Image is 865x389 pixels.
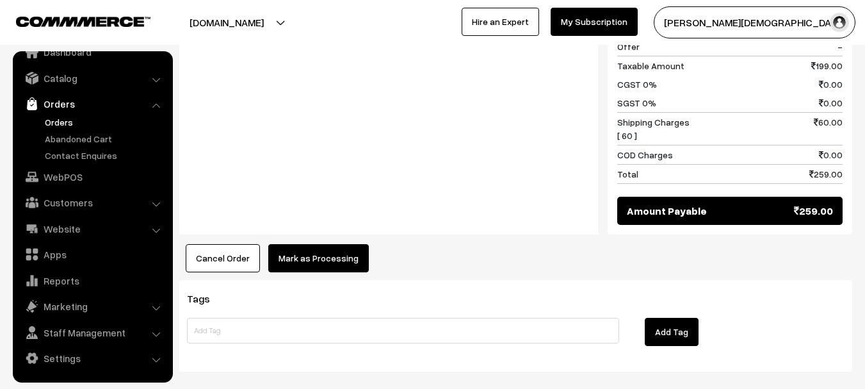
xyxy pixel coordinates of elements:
a: Orders [16,92,168,115]
a: Abandoned Cart [42,132,168,145]
a: COMMMERCE [16,13,128,28]
span: - [837,40,843,53]
span: Offer [617,40,640,53]
a: Dashboard [16,40,168,63]
button: [DOMAIN_NAME] [145,6,309,38]
span: Shipping Charges [ 60 ] [617,115,690,142]
span: Tags [187,292,225,305]
a: Marketing [16,295,168,318]
a: Orders [42,115,168,129]
span: CGST 0% [617,78,657,91]
img: user [830,13,849,32]
a: Customers [16,191,168,214]
a: Contact Enquires [42,149,168,162]
a: Website [16,217,168,240]
span: 0.00 [819,96,843,110]
button: Mark as Processing [268,244,369,272]
a: WebPOS [16,165,168,188]
a: Hire an Expert [462,8,539,36]
button: [PERSON_NAME][DEMOGRAPHIC_DATA] [654,6,855,38]
span: Total [617,167,638,181]
a: Settings [16,347,168,370]
span: 60.00 [814,115,843,142]
span: SGST 0% [617,96,656,110]
span: Amount Payable [627,203,707,219]
input: Add Tag [187,318,619,343]
span: COD Charges [617,148,673,161]
span: 199.00 [811,59,843,72]
button: Add Tag [645,318,699,346]
a: Staff Management [16,321,168,344]
a: Catalog [16,67,168,90]
span: 259.00 [794,203,833,219]
span: Taxable Amount [617,59,684,72]
span: 0.00 [819,78,843,91]
button: Cancel Order [186,244,260,272]
a: Reports [16,269,168,292]
span: 0.00 [819,148,843,161]
a: My Subscription [551,8,638,36]
a: Apps [16,243,168,266]
span: 259.00 [809,167,843,181]
img: COMMMERCE [16,17,150,26]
